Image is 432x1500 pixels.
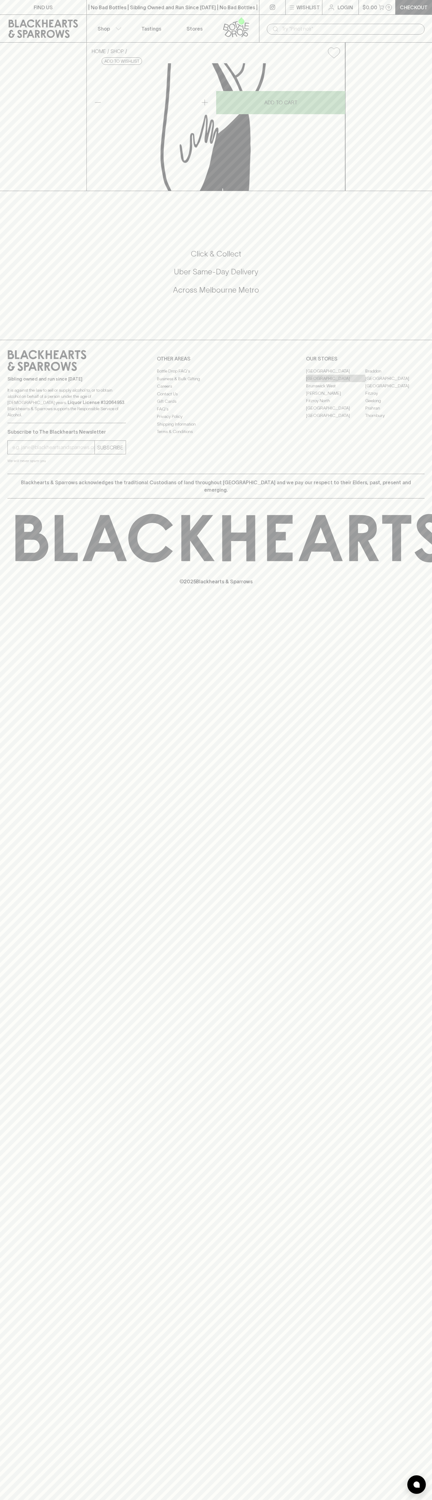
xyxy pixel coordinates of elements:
[68,400,124,405] strong: Liquor License #32064953
[98,25,110,32] p: Shop
[102,57,142,65] button: Add to wishlist
[363,4,377,11] p: $0.00
[365,382,425,390] a: [GEOGRAPHIC_DATA]
[157,390,275,398] a: Contact Us
[365,375,425,382] a: [GEOGRAPHIC_DATA]
[7,285,425,295] h5: Across Melbourne Metro
[365,412,425,419] a: Thornbury
[306,390,365,397] a: [PERSON_NAME]
[400,4,428,11] p: Checkout
[282,24,420,34] input: Try "Pinot noir"
[7,458,126,464] p: We will never spam you
[7,387,126,418] p: It is against the law to sell or supply alcohol to, or to obtain alcohol on behalf of a person un...
[157,398,275,405] a: Gift Cards
[157,355,275,362] p: OTHER AREAS
[306,397,365,404] a: Fitzroy North
[7,249,425,259] h5: Click & Collect
[157,428,275,435] a: Terms & Conditions
[12,479,420,494] p: Blackhearts & Sparrows acknowledges the traditional Custodians of land throughout [GEOGRAPHIC_DAT...
[388,6,390,9] p: 0
[306,375,365,382] a: [GEOGRAPHIC_DATA]
[306,404,365,412] a: [GEOGRAPHIC_DATA]
[296,4,320,11] p: Wishlist
[157,420,275,428] a: Shipping Information
[338,4,353,11] p: Login
[157,413,275,420] a: Privacy Policy
[97,444,123,451] p: SUBSCRIBE
[306,355,425,362] p: OUR STORES
[187,25,203,32] p: Stores
[157,375,275,382] a: Business & Bulk Gifting
[92,48,106,54] a: HOME
[264,99,297,106] p: ADD TO CART
[87,63,345,191] img: Fonseca Late Bottled Vintage 2018 750ml
[157,368,275,375] a: Bottle Drop FAQ's
[365,390,425,397] a: Fitzroy
[306,382,365,390] a: Brunswick West
[141,25,161,32] p: Tastings
[12,443,94,452] input: e.g. jane@blackheartsandsparrows.com.au
[157,383,275,390] a: Careers
[95,441,126,454] button: SUBSCRIBE
[325,45,342,61] button: Add to wishlist
[7,267,425,277] h5: Uber Same-Day Delivery
[111,48,124,54] a: SHOP
[7,428,126,435] p: Subscribe to The Blackhearts Newsletter
[365,367,425,375] a: Braddon
[130,15,173,42] a: Tastings
[34,4,53,11] p: FIND US
[7,224,425,327] div: Call to action block
[157,405,275,413] a: FAQ's
[87,15,130,42] button: Shop
[413,1481,420,1488] img: bubble-icon
[216,91,345,114] button: ADD TO CART
[365,404,425,412] a: Prahran
[365,397,425,404] a: Geelong
[306,367,365,375] a: [GEOGRAPHIC_DATA]
[7,376,126,382] p: Sibling owned and run since [DATE]
[173,15,216,42] a: Stores
[306,412,365,419] a: [GEOGRAPHIC_DATA]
